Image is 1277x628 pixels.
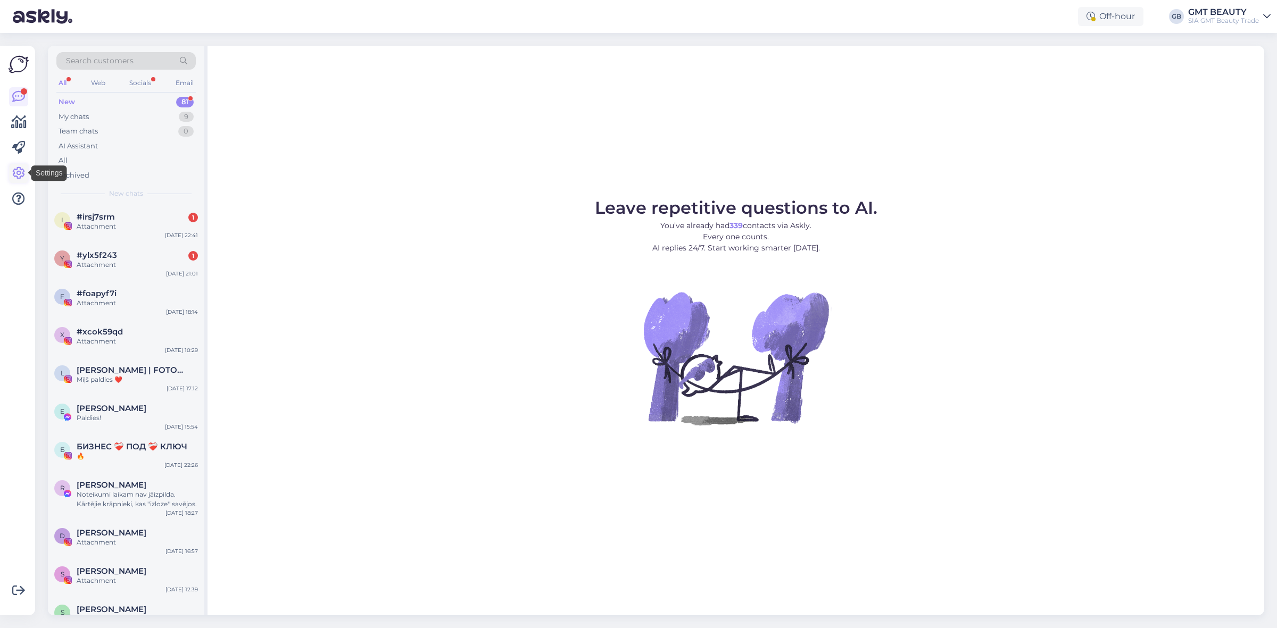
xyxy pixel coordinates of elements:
span: f [60,292,64,300]
div: 81 [176,97,194,107]
div: [DATE] 17:12 [167,384,198,392]
p: You’ve already had contacts via Askly. Every one counts. AI replies 24/7. Start working smarter [... [595,220,877,254]
div: Web [89,76,107,90]
div: [DATE] 18:14 [166,308,198,316]
span: Dace Prūse [77,528,146,538]
div: My chats [59,112,89,122]
span: Evita Ernestsone-Klints [77,404,146,413]
b: 339 [729,221,743,230]
div: Attachment [77,538,198,547]
div: All [59,155,68,166]
div: Attachment [77,222,198,231]
div: All [56,76,69,90]
span: y [60,254,64,262]
span: #irsj7srm [77,212,115,222]
div: Team chats [59,126,98,137]
div: Attachment [77,576,198,585]
span: Rasa Liepiņa [77,480,146,490]
span: D [60,532,65,540]
div: Socials [127,76,153,90]
div: Archived [59,170,89,181]
div: Email [173,76,196,90]
span: L [61,369,64,377]
span: S [61,608,64,616]
div: [DATE] 21:01 [166,270,198,278]
span: i [61,216,63,224]
span: БИЗНЕС ❤️‍🩹 ПОД ❤️‍🩹 КЛЮЧ [77,442,187,451]
div: [DATE] 16:57 [165,547,198,555]
span: x [60,331,64,339]
div: AI Assistant [59,141,98,152]
span: E [60,407,64,415]
img: No Chat active [640,262,832,454]
div: 1 [188,251,198,261]
div: Attachment [77,260,198,270]
span: #foapyf7i [77,289,117,298]
span: S [61,570,64,578]
div: New [59,97,75,107]
div: 0 [178,126,194,137]
div: [DATE] 22:41 [165,231,198,239]
div: [DATE] 15:54 [165,423,198,431]
div: Mīļš paldies ❤️ [77,375,198,384]
div: Settings [31,165,67,181]
span: Б [60,446,65,454]
span: LIENE LUDVIGA | FOTOGRĀFE&SATURS [77,365,187,375]
span: Leave repetitive questions to AI. [595,197,877,218]
div: [DATE] 12:39 [165,585,198,593]
span: Sigita T. [77,566,146,576]
div: [DATE] 10:29 [165,346,198,354]
div: Noteikumi laikam nav jāizpilda. Kārtējie krāpnieki, kas ''izloze'' savējos. [77,490,198,509]
div: Off-hour [1078,7,1143,26]
div: [DATE] 18:27 [165,509,198,517]
div: Attachment [77,337,198,346]
img: Askly Logo [9,54,29,74]
div: Message deleted [77,614,198,624]
div: SIA GMT Beauty Trade [1188,16,1259,25]
div: Paldies! [77,413,198,423]
a: GMT BEAUTYSIA GMT Beauty Trade [1188,8,1271,25]
span: Search customers [66,55,134,66]
span: Svetlana Vītola [77,605,146,614]
span: #ylx5f243 [77,250,117,260]
div: Attachment [77,298,198,308]
span: #xcok59qd [77,327,123,337]
div: 🔥 [77,451,198,461]
div: [DATE] 22:26 [164,461,198,469]
div: GB [1169,9,1184,24]
span: New chats [109,189,143,198]
div: GMT BEAUTY [1188,8,1259,16]
div: 9 [179,112,194,122]
span: R [60,484,65,492]
div: 1 [188,213,198,222]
